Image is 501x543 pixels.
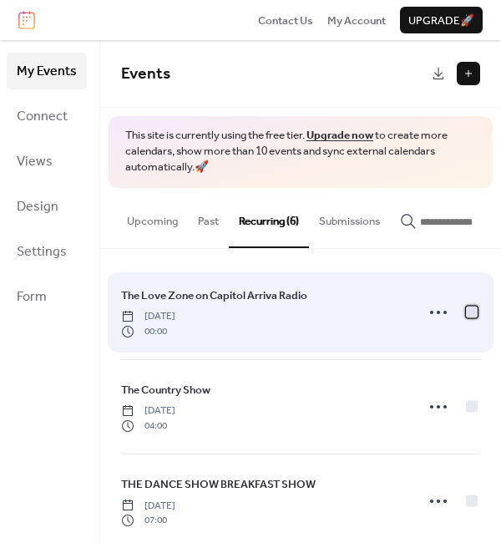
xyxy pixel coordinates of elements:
[17,58,77,85] span: My Events
[18,11,35,29] img: logo
[117,188,188,246] button: Upcoming
[17,149,53,175] span: Views
[121,58,170,89] span: Events
[229,188,309,248] button: Recurring (6)
[7,53,87,89] a: My Events
[121,324,175,339] span: 00:00
[125,128,476,175] span: This site is currently using the free tier. to create more calendars, show more than 10 events an...
[306,124,373,146] a: Upgrade now
[121,419,175,434] span: 04:00
[309,188,390,246] button: Submissions
[121,381,210,399] a: The Country Show
[121,287,307,304] span: The Love Zone on Capitol Arriva Radio
[121,309,175,324] span: [DATE]
[121,287,307,305] a: The Love Zone on Capitol Arriva Radio
[121,382,210,398] span: The Country Show
[121,513,175,528] span: 07:00
[7,188,87,225] a: Design
[121,499,175,514] span: [DATE]
[258,12,313,28] a: Contact Us
[188,188,229,246] button: Past
[17,104,68,130] span: Connect
[400,7,483,33] button: Upgrade🚀
[7,233,87,270] a: Settings
[408,13,474,29] span: Upgrade 🚀
[7,98,87,134] a: Connect
[17,239,67,266] span: Settings
[121,475,316,494] a: THE DANCE SHOW BREAKFAST SHOW
[121,403,175,419] span: [DATE]
[327,13,386,29] span: My Account
[327,12,386,28] a: My Account
[121,476,316,493] span: THE DANCE SHOW BREAKFAST SHOW
[7,278,87,315] a: Form
[258,13,313,29] span: Contact Us
[17,284,47,311] span: Form
[17,194,58,221] span: Design
[7,143,87,180] a: Views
